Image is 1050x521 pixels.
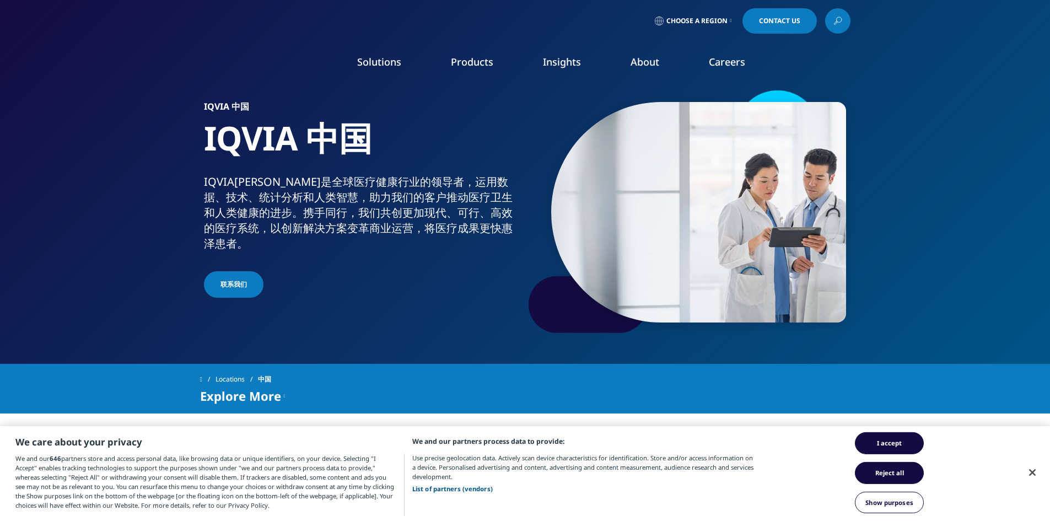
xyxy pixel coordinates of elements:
h3: We and our partners process data to provide: [412,436,755,448]
a: Insights [543,55,581,68]
span: Contact Us [759,18,800,24]
p: Use precise geolocation data. Actively scan device characteristics for identification. Store and/... [412,453,755,493]
h2: We care about your privacy [15,436,396,448]
span: 646 [50,454,61,463]
button: Close [1020,460,1044,485]
button: List of partners (vendors) [412,484,493,493]
div: We and our partners store and access personal data, like browsing data or unique identifiers, on ... [15,454,405,517]
button: Reject all [855,462,924,484]
button: Show purposes [855,492,924,514]
img: 051_doctors-reviewing-information-on-tablet.jpg [551,102,846,323]
span: Explore More [200,389,281,402]
a: Locations [216,369,258,389]
a: About [631,55,659,68]
a: Careers [709,55,745,68]
h6: IQVIA 中国 [204,102,521,117]
span: Choose a Region [666,17,728,25]
a: Solutions [357,55,401,68]
a: 联系我们 [204,271,263,298]
a: Contact Us [742,8,817,34]
div: IQVIA[PERSON_NAME]是全球医疗健康行业的领导者，运用数据、技术、统计分析和人类智慧，助力我们的客户推动医疗卫生和人类健康的进步。携手同行，我们共创更加现代、可行、高效的医疗系统，... [204,174,521,251]
span: 中国 [258,369,271,389]
span: 联系我们 [220,280,247,289]
nav: Primary [293,39,850,90]
h1: IQVIA 中国 [204,117,521,174]
a: Products [451,55,493,68]
button: I accept [855,432,924,454]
